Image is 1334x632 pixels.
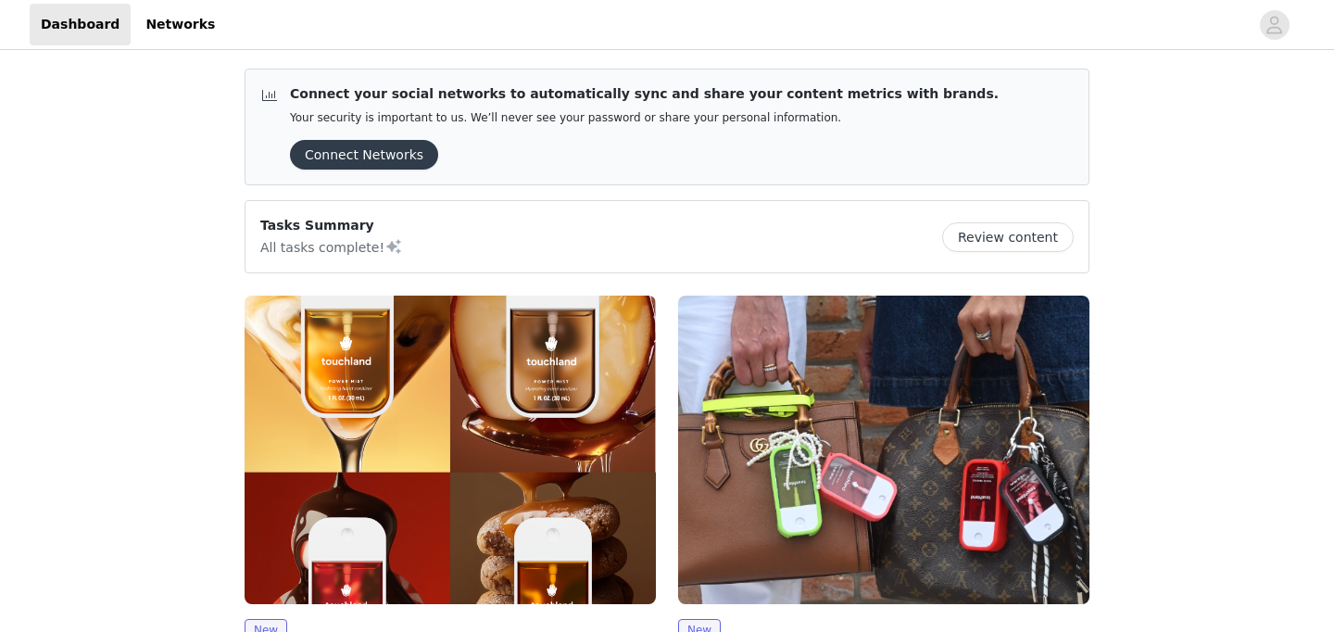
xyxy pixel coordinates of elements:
p: All tasks complete! [260,235,403,258]
p: Your security is important to us. We’ll never see your password or share your personal information. [290,111,999,125]
div: avatar [1265,10,1283,40]
a: Networks [134,4,226,45]
p: Tasks Summary [260,216,403,235]
p: Connect your social networks to automatically sync and share your content metrics with brands. [290,84,999,104]
img: Touchland [245,296,656,604]
img: Touchland [678,296,1089,604]
button: Connect Networks [290,140,438,170]
a: Dashboard [30,4,131,45]
button: Review content [942,222,1074,252]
